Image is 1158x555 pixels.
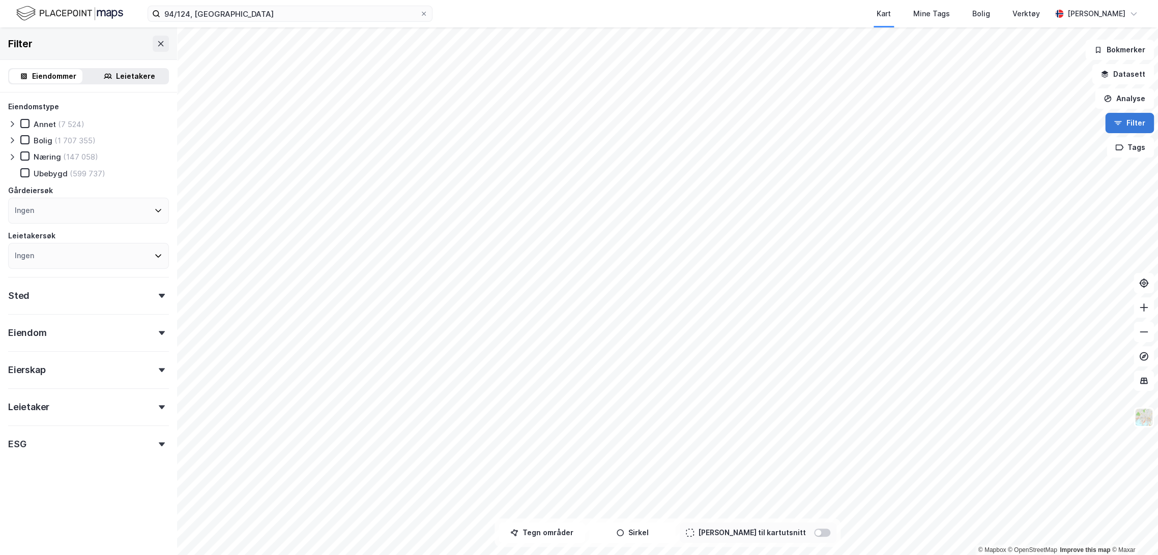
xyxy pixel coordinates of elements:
div: Bolig [34,136,52,145]
div: [PERSON_NAME] til kartutsnitt [698,527,806,539]
button: Bokmerker [1085,40,1154,60]
div: Ingen [15,204,34,217]
a: Improve this map [1060,546,1110,553]
div: (7 524) [58,119,84,129]
button: Tags [1107,137,1154,158]
div: (599 737) [70,169,105,178]
div: [PERSON_NAME] [1067,8,1125,20]
div: Eiendom [8,327,47,339]
div: Sted [8,290,30,302]
div: Verktøy [1012,8,1040,20]
div: Mine Tags [913,8,950,20]
div: Eierskap [8,364,45,376]
div: (1 707 355) [54,136,96,145]
div: Leietaker [8,401,49,413]
img: Z [1134,408,1153,427]
img: logo.f888ab2527a4732fd821a326f86c7f29.svg [16,5,123,22]
button: Tegn områder [499,522,585,543]
button: Filter [1105,113,1154,133]
input: Søk på adresse, matrikkel, gårdeiere, leietakere eller personer [160,6,420,21]
div: (147 058) [63,152,98,162]
button: Analyse [1095,88,1154,109]
div: Ingen [15,250,34,262]
div: ESG [8,438,26,450]
div: Leietakersøk [8,230,55,242]
button: Datasett [1092,64,1154,84]
div: Leietakere [116,70,155,82]
div: Kontrollprogram for chat [1107,506,1158,555]
div: Gårdeiersøk [8,184,53,197]
a: Mapbox [978,546,1006,553]
iframe: Chat Widget [1107,506,1158,555]
div: Eiendomstype [8,101,59,113]
div: Næring [34,152,61,162]
div: Eiendommer [32,70,76,82]
div: Annet [34,119,56,129]
a: OpenStreetMap [1008,546,1057,553]
div: Kart [877,8,891,20]
div: Bolig [972,8,990,20]
button: Sirkel [589,522,676,543]
div: Ubebygd [34,169,68,178]
div: Filter [8,36,33,52]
